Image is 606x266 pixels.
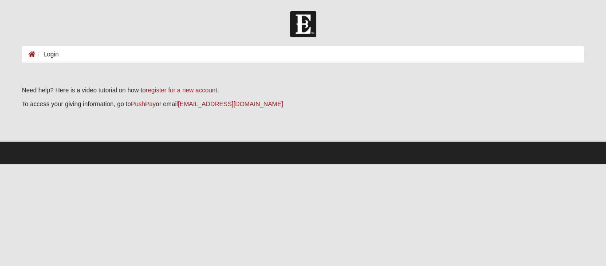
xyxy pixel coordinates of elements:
p: To access your giving information, go to or email [22,99,584,109]
img: Church of Eleven22 Logo [290,11,316,37]
a: PushPay [131,100,156,107]
li: Login [35,50,59,59]
a: [EMAIL_ADDRESS][DOMAIN_NAME] [178,100,283,107]
p: Need help? Here is a video tutorial on how to . [22,86,584,95]
a: register for a new account [146,87,217,94]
